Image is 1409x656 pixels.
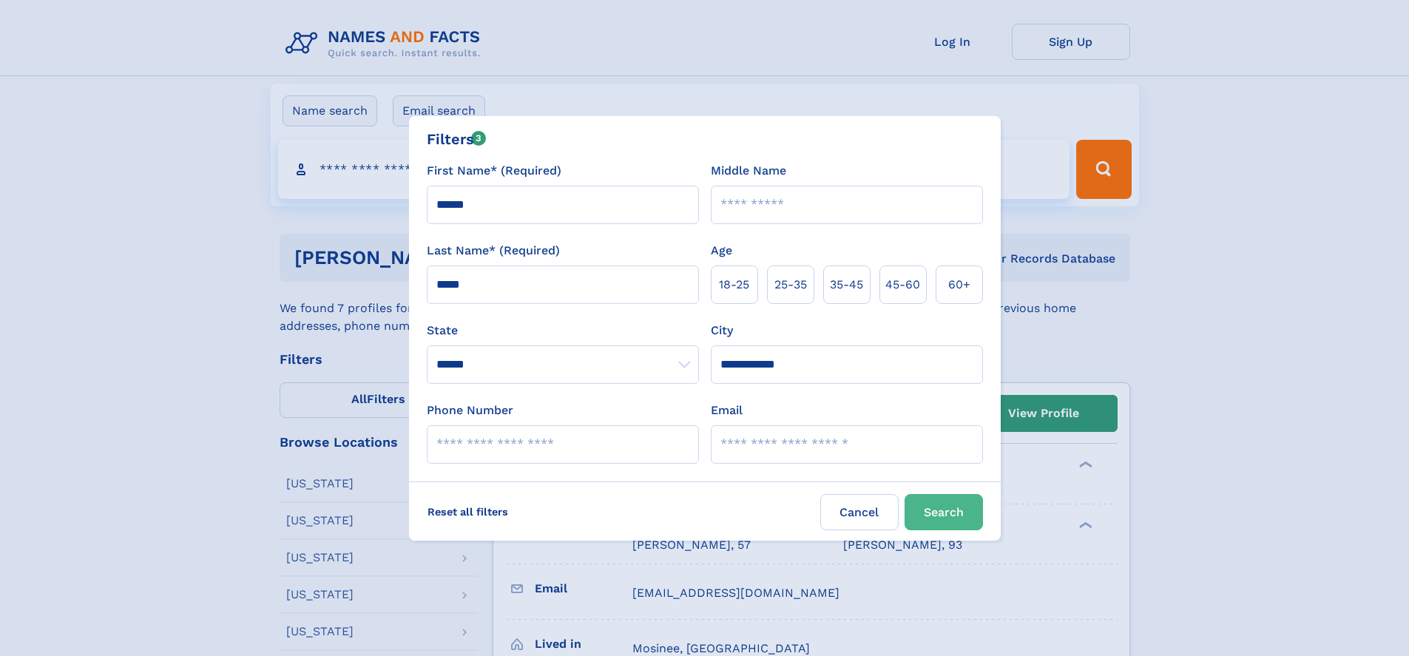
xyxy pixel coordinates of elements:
div: Filters [427,128,487,150]
span: 18‑25 [719,276,749,294]
span: 60+ [948,276,970,294]
label: State [427,322,699,339]
label: Middle Name [711,162,786,180]
span: 35‑45 [830,276,863,294]
button: Search [905,494,983,530]
span: 25‑35 [774,276,807,294]
label: Reset all filters [418,494,518,530]
label: Email [711,402,743,419]
span: 45‑60 [885,276,920,294]
label: Last Name* (Required) [427,242,560,260]
label: City [711,322,733,339]
label: First Name* (Required) [427,162,561,180]
label: Age [711,242,732,260]
label: Phone Number [427,402,513,419]
label: Cancel [820,494,899,530]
